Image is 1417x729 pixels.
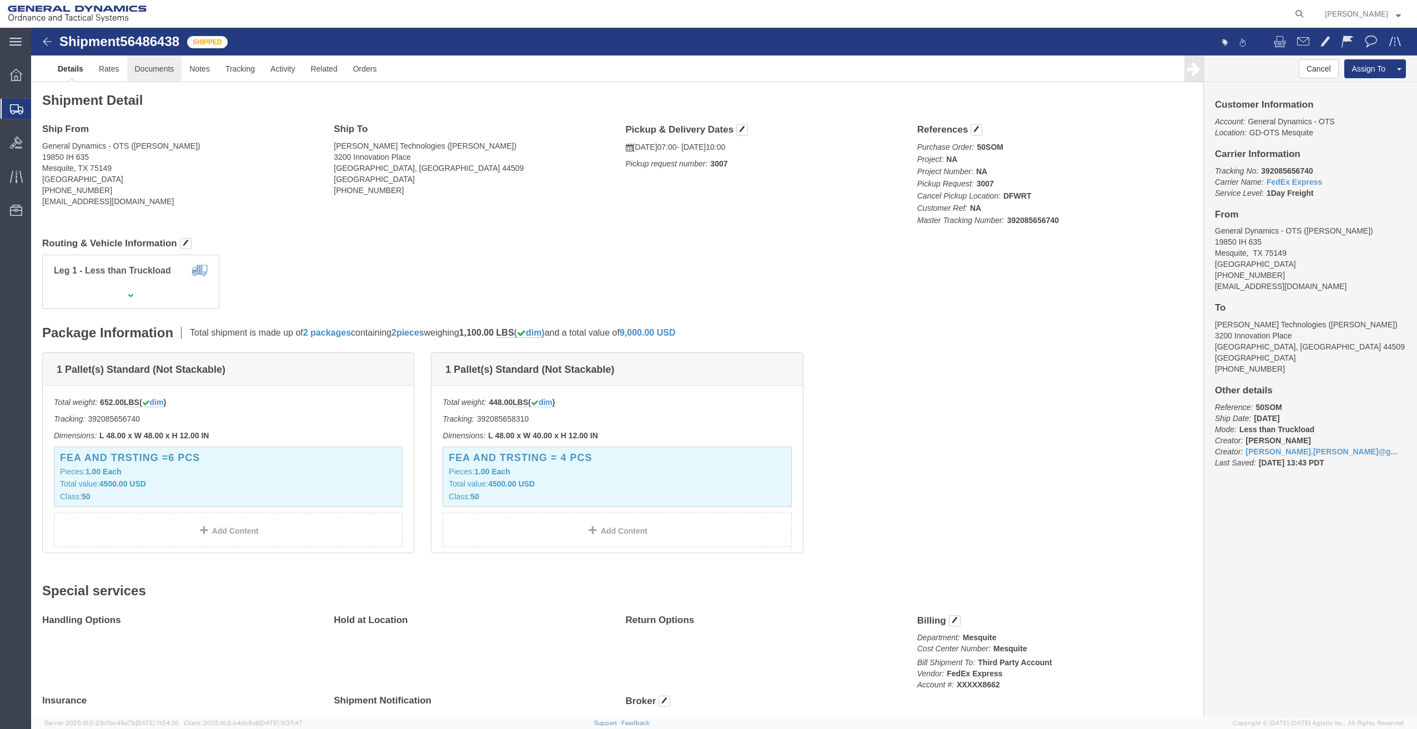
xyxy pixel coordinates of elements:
[1324,7,1401,21] button: [PERSON_NAME]
[259,720,303,726] span: [DATE] 11:37:47
[31,28,1417,717] iframe: FS Legacy Container
[184,720,303,726] span: Client: 2025.16.0-b4dc8a9
[44,720,179,726] span: Server: 2025.16.0-21b0bc45e7b
[1325,8,1388,20] span: Mariano Maldonado
[621,720,650,726] a: Feedback
[1233,718,1404,728] span: Copyright © [DATE]-[DATE] Agistix Inc., All Rights Reserved
[594,720,622,726] a: Support
[135,720,179,726] span: [DATE] 11:54:36
[8,6,147,22] img: logo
